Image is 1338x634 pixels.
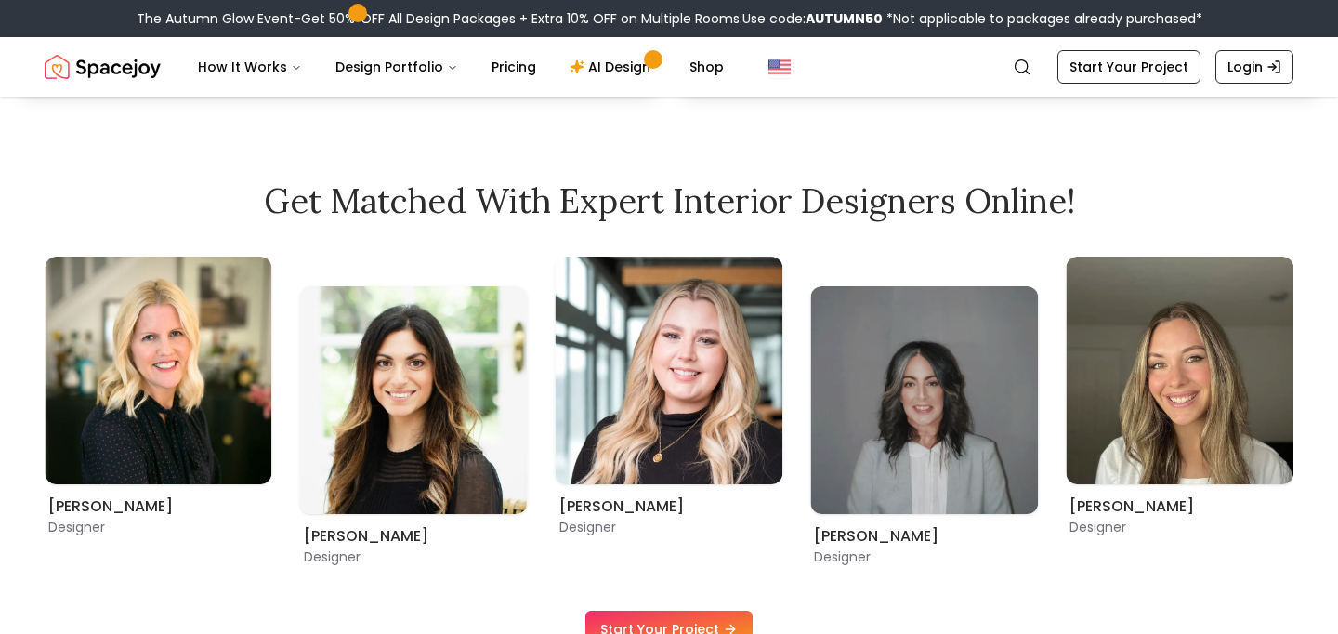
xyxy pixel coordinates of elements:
a: Shop [675,48,739,86]
a: Spacejoy [45,48,161,86]
h2: Get Matched with Expert Interior Designers Online! [45,182,1293,219]
h6: [PERSON_NAME] [559,495,780,518]
h6: [PERSON_NAME] [48,495,269,518]
p: Designer [48,518,269,536]
div: 5 / 11 [556,257,783,507]
nav: Main [183,48,739,86]
p: Designer [814,548,1034,566]
div: 6 / 11 [810,257,1038,566]
span: *Not applicable to packages already purchased* [883,9,1202,28]
div: Carousel [45,257,1293,566]
h6: [PERSON_NAME] [304,525,524,548]
img: Spacejoy Logo [45,48,161,86]
b: AUTUMN50 [806,9,883,28]
img: Tina Martidelcampo [45,257,272,484]
button: Design Portfolio [321,48,473,86]
a: AI Design [555,48,671,86]
div: 7 / 11 [1066,257,1293,507]
img: United States [768,56,791,78]
div: 3 / 11 [45,257,272,507]
p: Designer [1069,518,1290,536]
h6: [PERSON_NAME] [1069,495,1290,518]
h6: [PERSON_NAME] [814,525,1034,548]
a: Start Your Project [1057,50,1200,84]
a: Pricing [477,48,551,86]
div: 4 / 11 [300,257,528,566]
img: Hannah James [556,257,783,484]
img: Sarah Nelson [1066,257,1293,484]
button: How It Works [183,48,317,86]
a: Login [1215,50,1293,84]
span: Use code: [742,9,883,28]
img: Kaitlyn Zill [810,286,1038,514]
nav: Global [45,37,1293,97]
p: Designer [304,548,524,566]
p: Designer [559,518,780,536]
img: Christina Manzo [300,286,528,514]
div: The Autumn Glow Event-Get 50% OFF All Design Packages + Extra 10% OFF on Multiple Rooms. [137,9,1202,28]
